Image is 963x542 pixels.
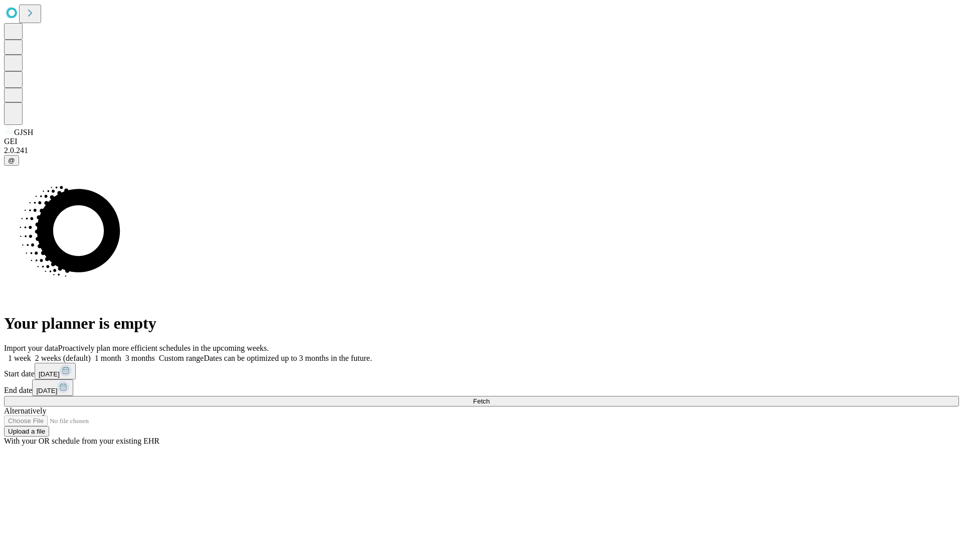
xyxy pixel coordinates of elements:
button: @ [4,155,19,166]
span: Import your data [4,344,58,352]
span: 3 months [125,354,155,362]
span: Custom range [159,354,204,362]
span: Dates can be optimized up to 3 months in the future. [204,354,372,362]
button: [DATE] [35,363,76,379]
span: With your OR schedule from your existing EHR [4,437,159,445]
span: [DATE] [36,387,57,394]
span: @ [8,157,15,164]
span: 2 weeks (default) [35,354,91,362]
span: Fetch [473,397,490,405]
div: Start date [4,363,959,379]
span: Alternatively [4,406,46,415]
button: [DATE] [32,379,73,396]
span: Proactively plan more efficient schedules in the upcoming weeks. [58,344,269,352]
h1: Your planner is empty [4,314,959,333]
div: 2.0.241 [4,146,959,155]
span: 1 week [8,354,31,362]
span: 1 month [95,354,121,362]
button: Upload a file [4,426,49,437]
div: End date [4,379,959,396]
span: [DATE] [39,370,60,378]
span: GJSH [14,128,33,137]
button: Fetch [4,396,959,406]
div: GEI [4,137,959,146]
